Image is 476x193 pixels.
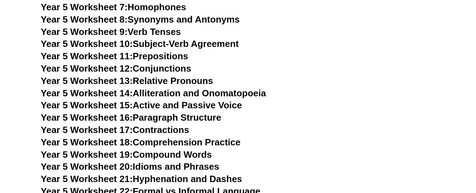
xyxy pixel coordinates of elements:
span: Year 5 Worksheet 17: [41,125,133,135]
span: Year 5 Worksheet 13: [41,76,133,86]
span: Year 5 Worksheet 20: [41,161,133,172]
span: Year 5 Worksheet 10: [41,38,133,49]
span: Year 5 Worksheet 9: [41,26,128,37]
span: Year 5 Worksheet 11: [41,51,133,61]
a: Year 5 Worksheet 15:Active and Passive Voice [41,100,242,110]
span: Year 5 Worksheet 14: [41,88,133,98]
span: Year 5 Worksheet 16: [41,112,133,123]
a: Year 5 Worksheet 20:Idioms and Phrases [41,161,219,172]
span: Year 5 Worksheet 18: [41,137,133,147]
a: Year 5 Worksheet 8:Synonyms and Antonyms [41,14,240,25]
span: Year 5 Worksheet 19: [41,149,133,160]
a: Year 5 Worksheet 12:Conjunctions [41,63,191,74]
a: Year 5 Worksheet 11:Prepositions [41,51,188,61]
span: Year 5 Worksheet 21: [41,174,133,184]
span: Year 5 Worksheet 8: [41,14,128,25]
a: Year 5 Worksheet 18:Comprehension Practice [41,137,241,147]
span: Year 5 Worksheet 12: [41,63,133,74]
a: Year 5 Worksheet 21:Hyphenation and Dashes [41,174,242,184]
a: Year 5 Worksheet 14:Alliteration and Onomatopoeia [41,88,266,98]
a: Year 5 Worksheet 16:Paragraph Structure [41,112,221,123]
a: Year 5 Worksheet 13:Relative Pronouns [41,76,213,86]
span: Year 5 Worksheet 7: [41,2,128,12]
a: Year 5 Worksheet 17:Contractions [41,125,189,135]
iframe: Chat Widget [359,113,476,193]
a: Year 5 Worksheet 9:Verb Tenses [41,26,181,37]
a: Year 5 Worksheet 10:Subject-Verb Agreement [41,38,239,49]
a: Year 5 Worksheet 19:Compound Words [41,149,212,160]
span: Year 5 Worksheet 15: [41,100,133,110]
a: Year 5 Worksheet 7:Homophones [41,2,186,12]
